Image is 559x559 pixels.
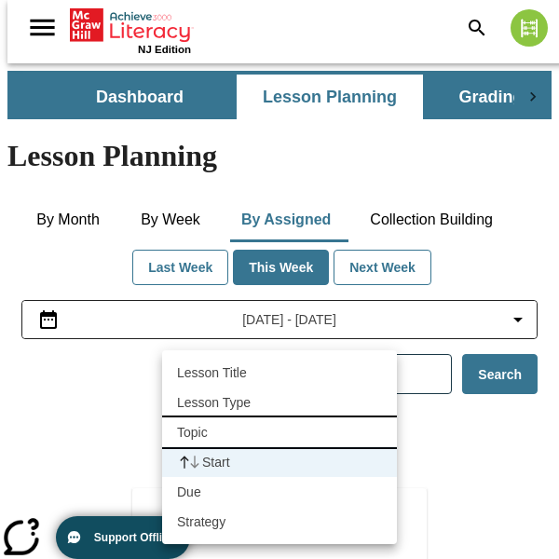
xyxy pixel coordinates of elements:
[177,423,208,442] p: Topic
[177,393,251,412] p: Lesson Type
[202,453,230,471] p: Start
[177,512,225,531] p: Strategy
[177,363,247,382] p: Lesson Title
[177,483,201,501] p: Due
